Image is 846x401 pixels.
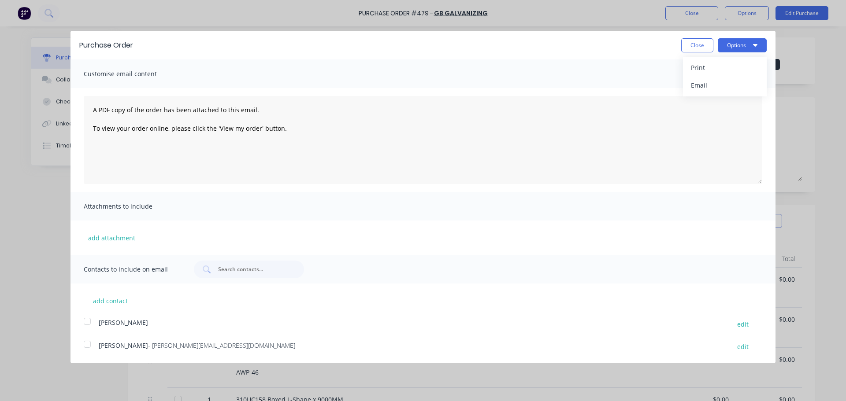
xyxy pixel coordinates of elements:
button: Print [683,59,767,77]
span: Customise email content [84,68,181,80]
span: - [PERSON_NAME][EMAIL_ADDRESS][DOMAIN_NAME] [148,341,295,349]
span: [PERSON_NAME] [99,341,148,349]
div: Print [691,61,759,74]
button: Close [681,38,713,52]
div: Email [691,79,759,92]
span: Attachments to include [84,200,181,213]
button: edit [732,318,754,330]
input: Search contacts... [217,265,290,274]
span: Contacts to include on email [84,263,181,276]
button: edit [732,341,754,353]
button: add attachment [84,231,140,244]
div: Purchase Order [79,40,133,51]
button: Email [683,77,767,94]
button: add contact [84,294,137,307]
span: [PERSON_NAME] [99,318,148,327]
button: Options [718,38,767,52]
textarea: A PDF copy of the order has been attached to this email. To view your order online, please click ... [84,96,762,184]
